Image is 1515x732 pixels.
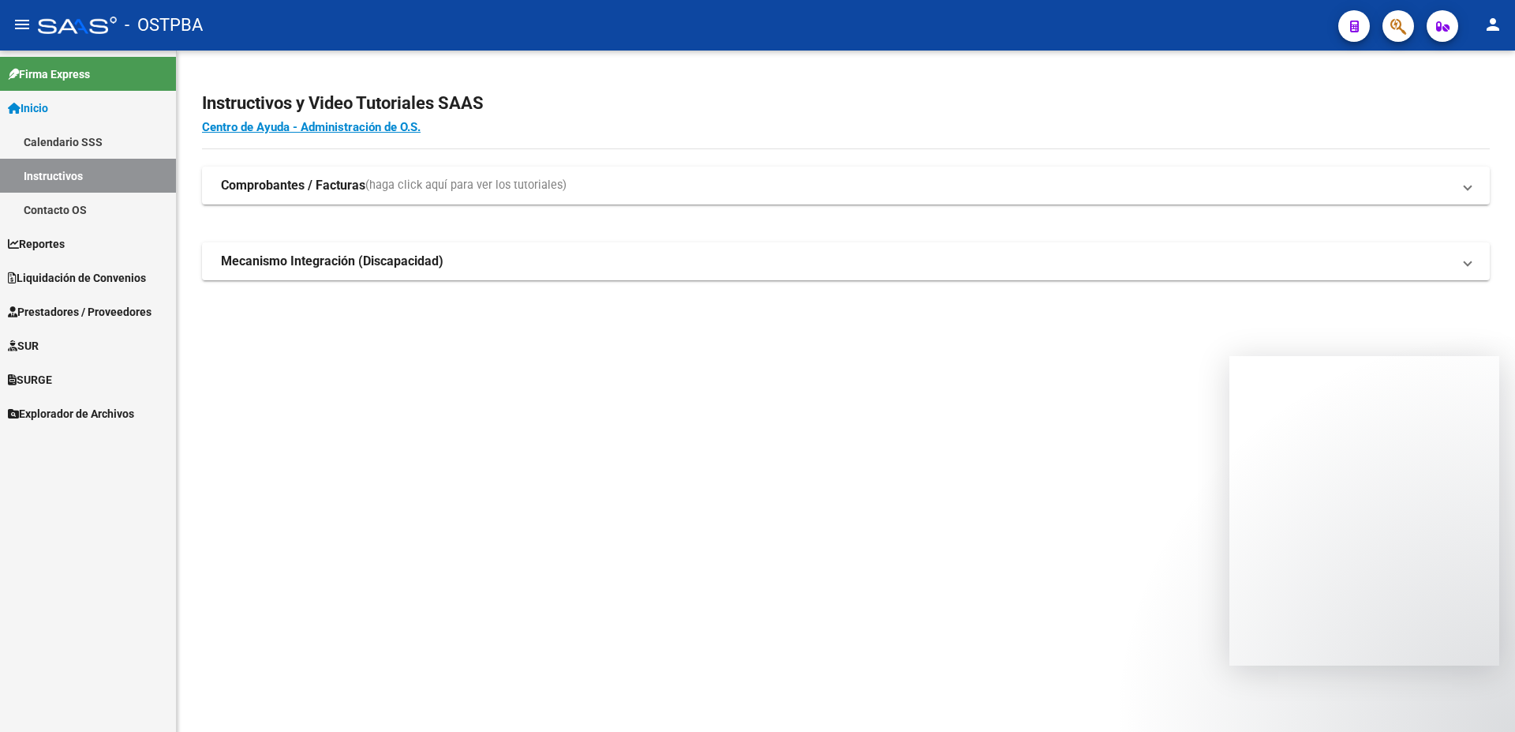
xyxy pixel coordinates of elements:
[8,269,146,287] span: Liquidación de Convenios
[13,15,32,34] mat-icon: menu
[202,242,1490,280] mat-expansion-panel-header: Mecanismo Integración (Discapacidad)
[8,405,134,422] span: Explorador de Archivos
[8,371,52,389] span: SURGE
[1229,356,1499,666] iframe: Intercom live chat mensaje
[365,177,567,194] span: (haga click aquí para ver los tutoriales)
[1483,15,1502,34] mat-icon: person
[221,177,365,194] strong: Comprobantes / Facturas
[8,337,39,355] span: SUR
[8,235,65,253] span: Reportes
[8,66,90,83] span: Firma Express
[8,303,151,321] span: Prestadores / Proveedores
[8,99,48,117] span: Inicio
[221,253,443,270] strong: Mecanismo Integración (Discapacidad)
[202,167,1490,205] mat-expansion-panel-header: Comprobantes / Facturas(haga click aquí para ver los tutoriales)
[1461,678,1499,716] iframe: Intercom live chat
[125,8,203,43] span: - OSTPBA
[202,88,1490,118] h2: Instructivos y Video Tutoriales SAAS
[202,120,421,134] a: Centro de Ayuda - Administración de O.S.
